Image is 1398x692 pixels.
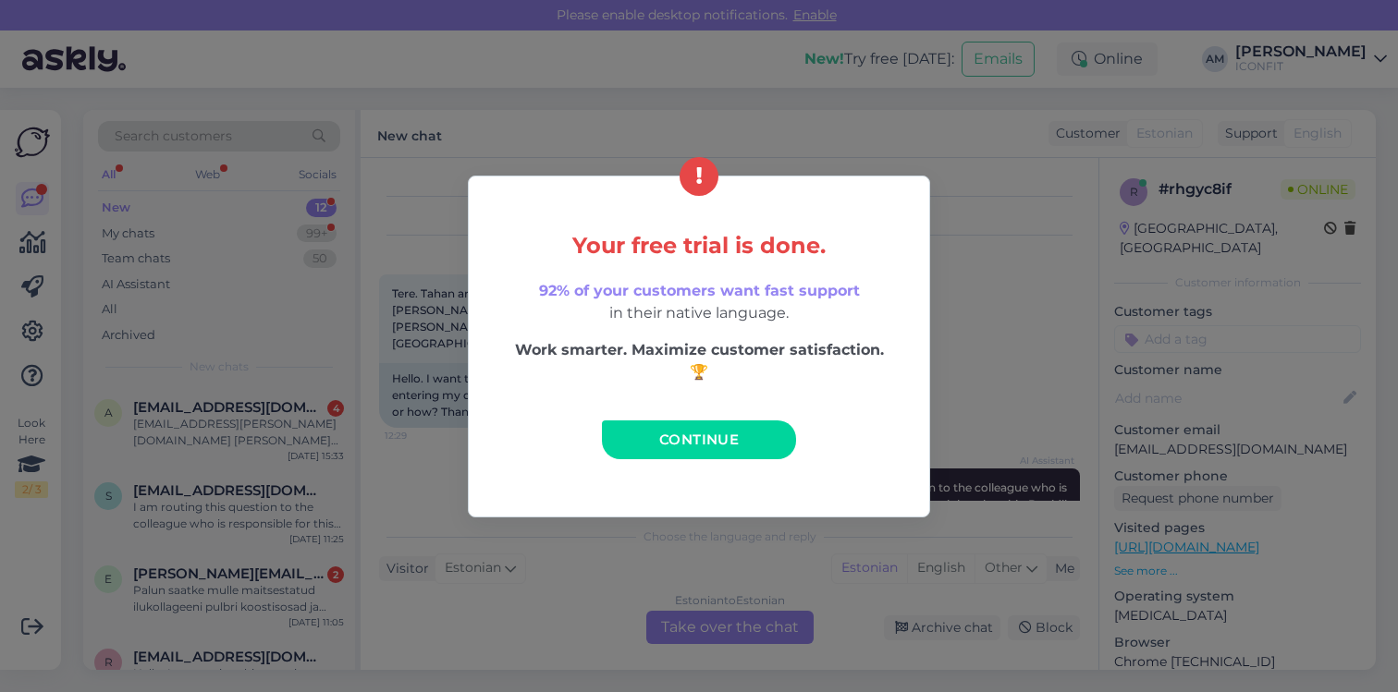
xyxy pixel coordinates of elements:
[602,420,796,459] a: Continue
[539,282,860,299] span: 92% of your customers want fast support
[508,339,890,383] p: Work smarter. Maximize customer satisfaction. 🏆
[508,280,890,324] p: in their native language.
[508,234,890,258] h5: Your free trial is done.
[659,431,739,448] span: Continue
